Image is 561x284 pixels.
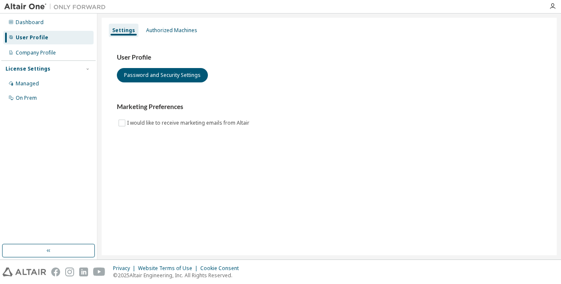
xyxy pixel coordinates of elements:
h3: Marketing Preferences [117,103,542,111]
div: Cookie Consent [200,265,244,272]
div: Website Terms of Use [138,265,200,272]
div: User Profile [16,34,48,41]
img: facebook.svg [51,268,60,276]
div: On Prem [16,95,37,101]
div: Managed [16,80,39,87]
h3: User Profile [117,53,542,62]
img: altair_logo.svg [3,268,46,276]
div: Authorized Machines [146,27,197,34]
div: Privacy [113,265,138,272]
img: instagram.svg [65,268,74,276]
div: Settings [112,27,135,34]
div: Dashboard [16,19,44,26]
img: Altair One [4,3,110,11]
div: License Settings [6,66,50,72]
div: Company Profile [16,49,56,56]
label: I would like to receive marketing emails from Altair [127,118,251,128]
button: Password and Security Settings [117,68,208,82]
img: youtube.svg [93,268,105,276]
img: linkedin.svg [79,268,88,276]
p: © 2025 Altair Engineering, Inc. All Rights Reserved. [113,272,244,279]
